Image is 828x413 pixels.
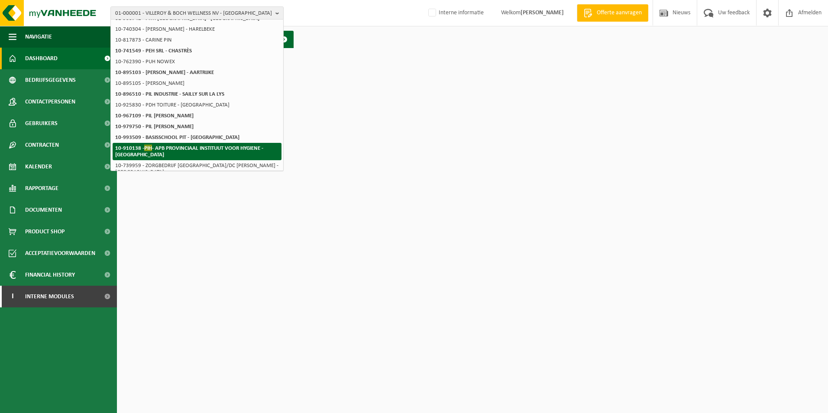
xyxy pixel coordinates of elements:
[113,100,281,110] li: 10-925830 - PDH TOITURE - [GEOGRAPHIC_DATA]
[144,145,152,151] span: PIH
[25,48,58,69] span: Dashboard
[25,199,62,221] span: Documenten
[9,286,16,307] span: I
[110,6,284,19] button: 01-000001 - VILLEROY & BOCH WELLNESS NV - [GEOGRAPHIC_DATA]
[25,91,75,113] span: Contactpersonen
[115,48,192,54] strong: 10-741549 - PEH SRL - CHASTRÈS
[115,124,194,129] strong: 10-979750 - PIL [PERSON_NAME]
[25,264,75,286] span: Financial History
[25,156,52,177] span: Kalender
[521,10,564,16] strong: [PERSON_NAME]
[113,56,281,67] li: 10-762390 - PUH NOWEX
[115,135,239,140] strong: 10-993509 - BASISSCHOOL PIT - [GEOGRAPHIC_DATA]
[113,24,281,35] li: 10-740304 - [PERSON_NAME] - HARELBEKE
[115,7,272,20] span: 01-000001 - VILLEROY & BOCH WELLNESS NV - [GEOGRAPHIC_DATA]
[25,69,76,91] span: Bedrijfsgegevens
[25,113,58,134] span: Gebruikers
[25,242,95,264] span: Acceptatievoorwaarden
[25,286,74,307] span: Interne modules
[113,35,281,45] li: 10-817873 - CARINE PIN
[577,4,648,22] a: Offerte aanvragen
[25,134,59,156] span: Contracten
[115,91,224,97] strong: 10-896510 - PIL INDUSTRIE - SAILLY SUR LA LYS
[113,160,281,177] li: 10-739959 - ZORGBEDRIJF [GEOGRAPHIC_DATA]/DC [PERSON_NAME] - [GEOGRAPHIC_DATA]
[427,6,484,19] label: Interne informatie
[115,113,194,119] strong: 10-967109 - PIL [PERSON_NAME]
[25,221,65,242] span: Product Shop
[115,70,214,75] strong: 10-895103 - [PERSON_NAME] - AARTRIJKE
[113,78,281,89] li: 10-895105 - [PERSON_NAME]
[595,9,644,17] span: Offerte aanvragen
[25,177,58,199] span: Rapportage
[25,26,52,48] span: Navigatie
